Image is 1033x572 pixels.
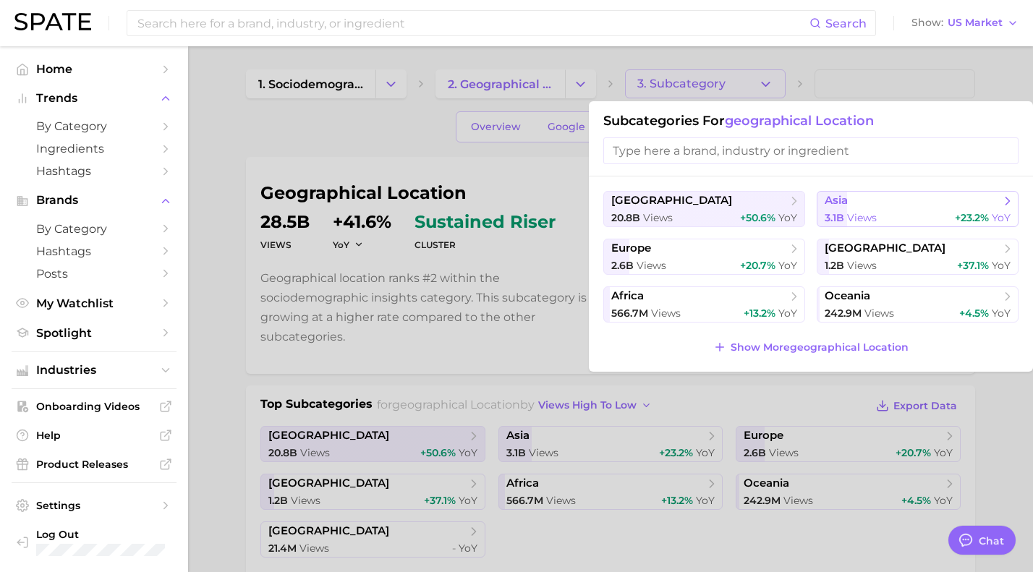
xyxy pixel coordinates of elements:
span: Home [36,62,152,76]
span: europe [611,242,651,255]
button: asia3.1b views+23.2% YoY [817,191,1019,227]
span: 566.7m [611,307,648,320]
span: Onboarding Videos [36,400,152,413]
a: Spotlight [12,322,177,344]
span: Hashtags [36,244,152,258]
span: YoY [992,211,1011,224]
span: [GEOGRAPHIC_DATA] [825,242,945,255]
button: Brands [12,189,177,211]
span: by Category [36,119,152,133]
span: views [847,259,877,272]
span: +23.2% [955,211,989,224]
h1: Subcategories for [603,113,1019,129]
span: +20.7% [740,259,775,272]
span: YoY [778,211,797,224]
span: Product Releases [36,458,152,471]
button: Industries [12,359,177,381]
a: by Category [12,218,177,240]
button: oceania242.9m views+4.5% YoY [817,286,1019,323]
button: Trends [12,87,177,109]
button: africa566.7m views+13.2% YoY [603,286,805,323]
span: +4.5% [959,307,989,320]
button: europe2.6b views+20.7% YoY [603,239,805,275]
a: Product Releases [12,453,177,475]
span: views [643,211,673,224]
span: YoY [778,307,797,320]
a: Help [12,424,177,446]
span: 242.9m [825,307,862,320]
a: My Watchlist [12,292,177,315]
span: Posts [36,267,152,281]
a: Onboarding Videos [12,396,177,417]
span: +13.2% [744,307,775,320]
span: Help [36,429,152,442]
span: Industries [36,364,152,377]
span: views [651,307,681,320]
span: Trends [36,92,152,105]
span: Log Out [36,528,174,541]
a: by Category [12,115,177,137]
a: Log out. Currently logged in with e-mail ecromp@herocosmetics.us. [12,524,177,560]
span: views [864,307,894,320]
span: US Market [948,19,1003,27]
span: YoY [992,259,1011,272]
span: Settings [36,499,152,512]
span: YoY [992,307,1011,320]
a: Settings [12,495,177,516]
span: 3.1b [825,211,844,224]
button: [GEOGRAPHIC_DATA]20.8b views+50.6% YoY [603,191,805,227]
a: Hashtags [12,160,177,182]
span: oceania [825,289,870,303]
span: geographical location [725,113,874,129]
span: Ingredients [36,142,152,155]
span: Search [825,17,867,30]
span: views [847,211,877,224]
a: Hashtags [12,240,177,262]
button: ShowUS Market [908,14,1022,33]
span: YoY [778,259,797,272]
span: 1.2b [825,259,844,272]
span: Show [911,19,943,27]
span: Hashtags [36,164,152,178]
span: asia [825,194,848,208]
input: Type here a brand, industry or ingredient [603,137,1019,164]
span: [GEOGRAPHIC_DATA] [611,194,732,208]
button: Show Moregeographical location [710,337,912,357]
span: Brands [36,194,152,207]
span: 2.6b [611,259,634,272]
span: My Watchlist [36,296,152,310]
span: views [637,259,666,272]
img: SPATE [14,13,91,30]
span: +37.1% [957,259,989,272]
span: +50.6% [740,211,775,224]
a: Posts [12,262,177,285]
span: 20.8b [611,211,640,224]
button: [GEOGRAPHIC_DATA]1.2b views+37.1% YoY [817,239,1019,275]
a: Ingredients [12,137,177,160]
a: Home [12,58,177,80]
span: africa [611,289,644,303]
span: Show More geographical location [731,341,909,354]
span: Spotlight [36,326,152,340]
input: Search here for a brand, industry, or ingredient [136,11,809,35]
span: by Category [36,222,152,236]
